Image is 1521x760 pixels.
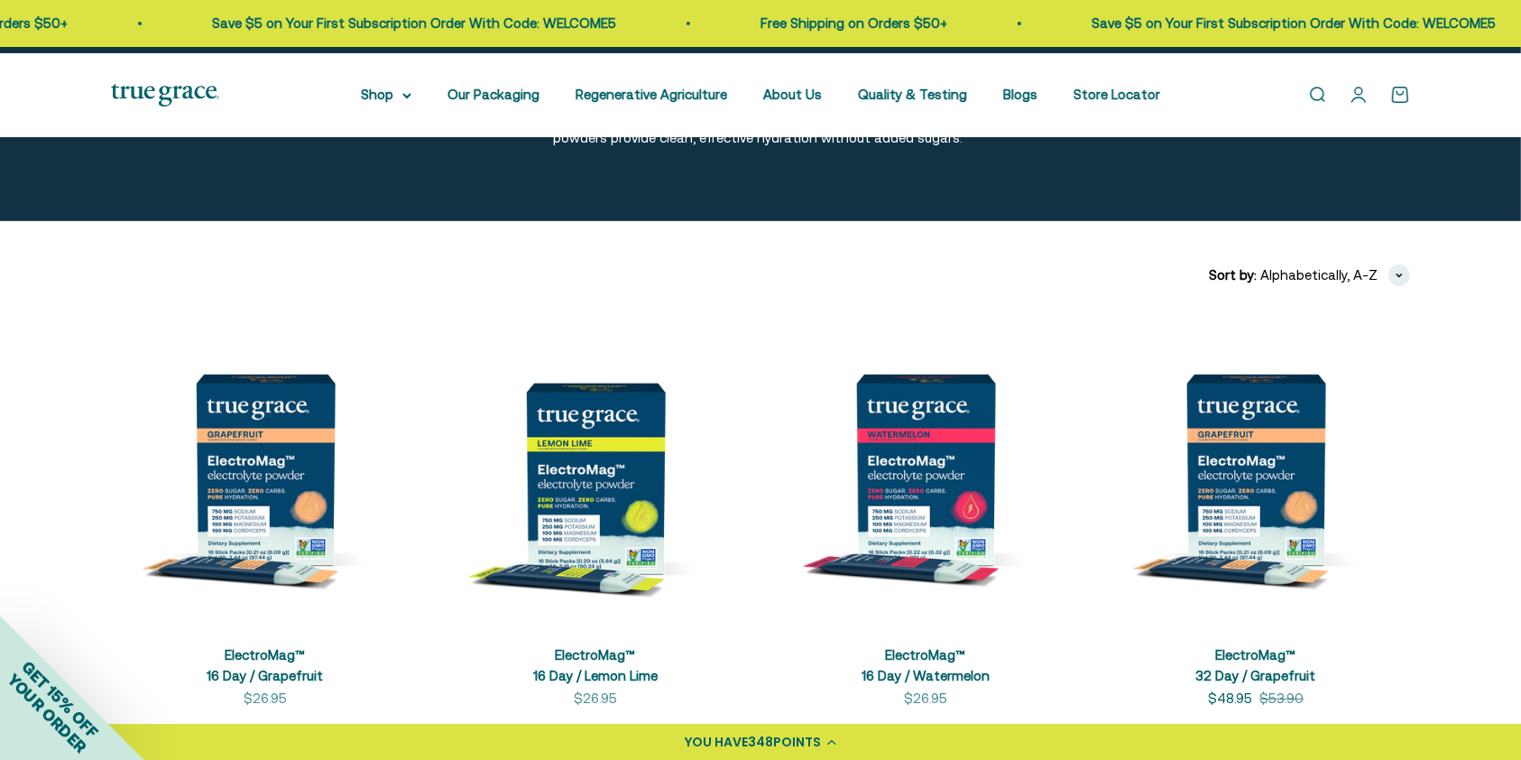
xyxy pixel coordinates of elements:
[1260,264,1410,286] button: Alphabetically, A-Z
[813,13,1217,34] p: Save $5 on Your First Subscription Order With Code: WELCOME5
[4,670,90,756] span: YOUR ORDER
[441,315,750,624] img: ElectroMag™
[1260,264,1378,286] span: Alphabetically, A-Z
[858,87,967,102] a: Quality & Testing
[111,315,419,624] img: ElectroMag™
[1003,87,1037,102] a: Blogs
[1102,315,1410,624] img: ElectroMag™
[447,87,539,102] a: Our Packaging
[1209,264,1257,286] span: Sort by:
[763,87,822,102] a: About Us
[1208,688,1252,709] sale-price: $48.95
[361,84,411,106] summary: Shop
[482,15,668,31] a: Free Shipping on Orders $50+
[862,647,990,683] a: ElectroMag™16 Day / Watermelon
[533,647,658,683] a: ElectroMag™16 Day / Lemon Lime
[685,733,748,751] span: YOU HAVE
[244,688,287,709] sale-price: $26.95
[576,87,727,102] a: Regenerative Agriculture
[1074,87,1160,102] a: Store Locator
[748,733,773,751] span: 348
[18,657,102,741] span: GET 15% OFF
[1196,647,1316,683] a: ElectroMag™32 Day / Grapefruit
[1259,688,1304,709] compare-at-price: $53.90
[771,315,1080,624] img: ElectroMag™
[904,688,947,709] sale-price: $26.95
[574,688,617,709] sale-price: $26.95
[207,647,324,683] a: ElectroMag™16 Day / Grapefruit
[773,733,821,751] span: POINTS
